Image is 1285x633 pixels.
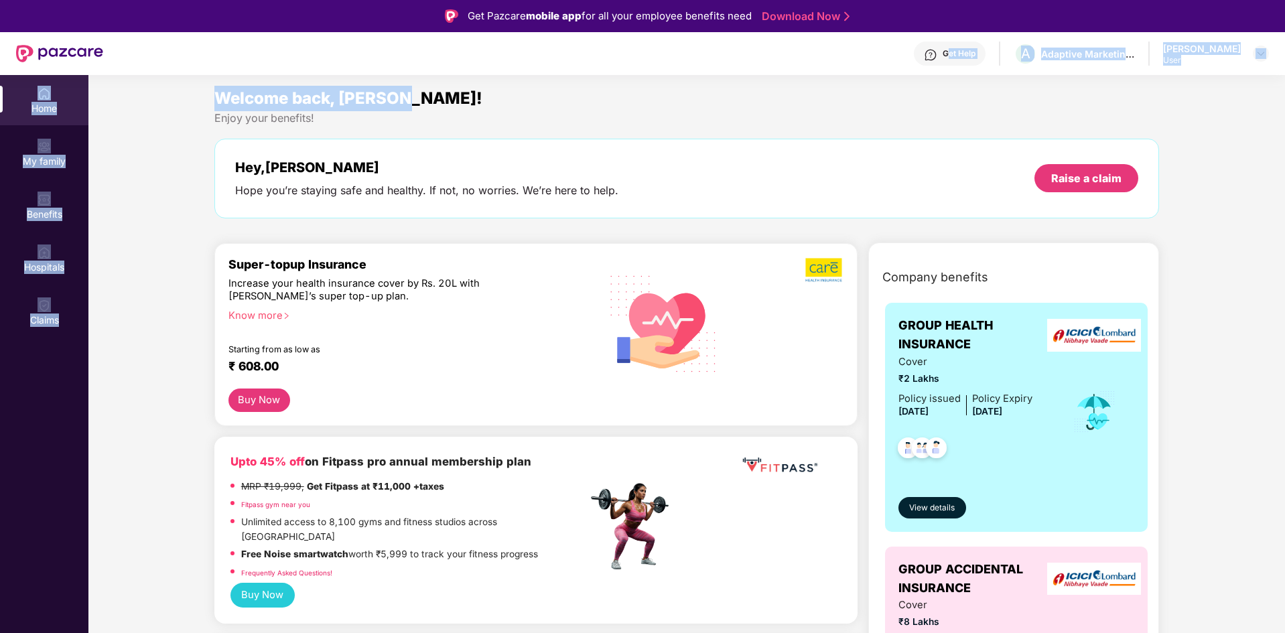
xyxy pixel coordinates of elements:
span: ₹2 Lakhs [898,372,1032,386]
img: fpp.png [587,480,681,573]
img: svg+xml;base64,PHN2ZyBpZD0iRHJvcGRvd24tMzJ4MzIiIHhtbG5zPSJodHRwOi8vd3d3LnczLm9yZy8yMDAwL3N2ZyIgd2... [1256,48,1266,59]
a: Fitpass gym near you [241,500,310,508]
img: insurerLogo [1047,563,1141,595]
div: Know more [228,309,580,319]
span: GROUP HEALTH INSURANCE [898,316,1055,354]
img: svg+xml;base64,PHN2ZyB4bWxucz0iaHR0cDovL3d3dy53My5vcmcvMjAwMC9zdmciIHdpZHRoPSI0OC45NDMiIGhlaWdodD... [892,433,925,466]
span: [DATE] [972,406,1002,417]
span: Company benefits [882,268,988,287]
a: Frequently Asked Questions! [241,569,332,577]
a: Download Now [762,9,846,23]
img: Stroke [844,9,850,23]
span: ₹8 Lakhs [898,615,1032,630]
img: svg+xml;base64,PHN2ZyB4bWxucz0iaHR0cDovL3d3dy53My5vcmcvMjAwMC9zdmciIHdpZHRoPSI0OC45MTUiIGhlaWdodD... [906,433,939,466]
img: svg+xml;base64,PHN2ZyB3aWR0aD0iMjAiIGhlaWdodD0iMjAiIHZpZXdCb3g9IjAgMCAyMCAyMCIgZmlsbD0ibm9uZSIgeG... [38,140,51,153]
img: insurerLogo [1047,319,1141,352]
div: User [1163,55,1241,66]
div: Get Help [943,48,975,59]
del: MRP ₹19,999, [241,481,304,492]
button: View details [898,497,966,518]
strong: Free Noise smartwatch [241,549,348,559]
div: Hey, [PERSON_NAME] [235,159,618,175]
div: Get Pazcare for all your employee benefits need [468,8,752,24]
span: Cover [898,354,1032,370]
span: Welcome back, [PERSON_NAME]! [214,88,482,108]
b: on Fitpass pro annual membership plan [230,455,531,468]
div: Enjoy your benefits! [214,111,1160,125]
div: Starting from as low as [228,344,531,354]
div: Policy Expiry [972,391,1032,407]
span: A [1021,46,1030,62]
span: right [283,312,290,320]
span: Cover [898,597,1032,613]
img: svg+xml;base64,PHN2ZyB4bWxucz0iaHR0cDovL3d3dy53My5vcmcvMjAwMC9zdmciIHhtbG5zOnhsaW5rPSJodHRwOi8vd3... [600,258,728,388]
span: View details [909,502,955,514]
b: Upto 45% off [230,455,305,468]
div: Increase your health insurance cover by Rs. 20L with [PERSON_NAME]’s super top-up plan. [228,277,529,303]
span: [DATE] [898,406,929,417]
div: Raise a claim [1051,171,1122,186]
div: Super-topup Insurance [228,257,588,271]
div: Adaptive Marketing Solutions Pvt Ltd [1041,48,1135,60]
img: b5dec4f62d2307b9de63beb79f102df3.png [805,257,843,283]
img: icon [1073,390,1116,434]
strong: Get Fitpass at ₹11,000 +taxes [307,481,444,492]
img: New Pazcare Logo [16,45,103,62]
img: svg+xml;base64,PHN2ZyB4bWxucz0iaHR0cDovL3d3dy53My5vcmcvMjAwMC9zdmciIHdpZHRoPSI0OC45NDMiIGhlaWdodD... [920,433,953,466]
span: GROUP ACCIDENTAL INSURANCE [898,560,1055,598]
div: ₹ 608.00 [228,359,574,375]
div: [PERSON_NAME] [1163,42,1241,55]
button: Buy Now [230,583,295,608]
img: svg+xml;base64,PHN2ZyBpZD0iSG9tZSIgeG1sbnM9Imh0dHA6Ly93d3cudzMub3JnLzIwMDAvc3ZnIiB3aWR0aD0iMjAiIG... [38,87,51,100]
div: Policy issued [898,391,961,407]
img: svg+xml;base64,PHN2ZyBpZD0iQmVuZWZpdHMiIHhtbG5zPSJodHRwOi8vd3d3LnczLm9yZy8yMDAwL3N2ZyIgd2lkdGg9Ij... [38,193,51,206]
img: Logo [445,9,458,23]
button: Buy Now [228,389,290,412]
strong: mobile app [526,9,582,22]
img: svg+xml;base64,PHN2ZyBpZD0iQ2xhaW0iIHhtbG5zPSJodHRwOi8vd3d3LnczLm9yZy8yMDAwL3N2ZyIgd2lkdGg9IjIwIi... [38,299,51,312]
div: Hope you’re staying safe and healthy. If not, no worries. We’re here to help. [235,184,618,198]
p: worth ₹5,999 to track your fitness progress [241,547,538,562]
img: svg+xml;base64,PHN2ZyBpZD0iSGVscC0zMngzMiIgeG1sbnM9Imh0dHA6Ly93d3cudzMub3JnLzIwMDAvc3ZnIiB3aWR0aD... [924,48,937,62]
img: svg+xml;base64,PHN2ZyBpZD0iSG9zcGl0YWxzIiB4bWxucz0iaHR0cDovL3d3dy53My5vcmcvMjAwMC9zdmciIHdpZHRoPS... [38,246,51,259]
img: fppp.png [740,453,820,478]
p: Unlimited access to 8,100 gyms and fitness studios across [GEOGRAPHIC_DATA] [241,515,587,544]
